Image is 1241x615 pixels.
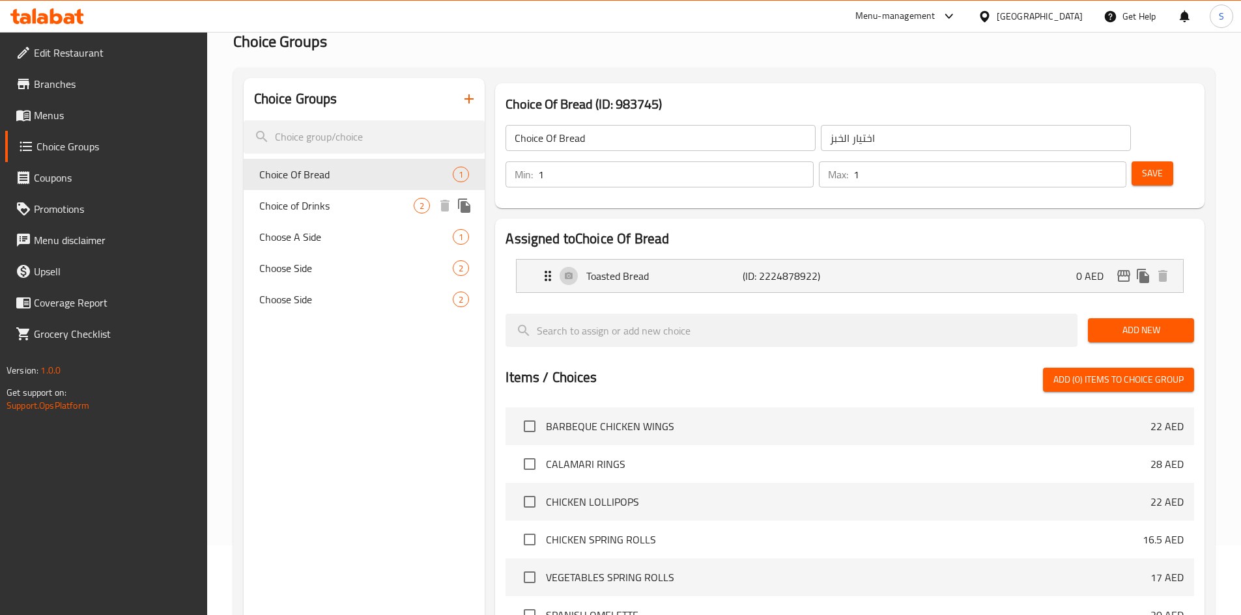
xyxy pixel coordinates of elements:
div: Choices [453,167,469,182]
a: Branches [5,68,207,100]
p: (ID: 2224878922) [743,268,847,284]
div: Choices [453,260,469,276]
span: Select choice [516,488,543,515]
button: delete [1153,266,1173,286]
p: 22 AED [1150,494,1184,510]
div: Choose Side2 [244,253,485,284]
span: Choose A Side [259,229,453,245]
a: Grocery Checklist [5,318,207,349]
span: 1 [453,169,468,181]
span: 2 [453,294,468,306]
button: Add New [1088,318,1194,342]
span: Choice Of Bread [259,167,453,182]
span: Select choice [516,526,543,553]
span: Promotions [34,201,197,217]
span: VEGETABLES SPRING ROLLS [546,569,1150,585]
span: Coupons [34,170,197,185]
button: duplicate [1134,266,1153,286]
span: Save [1142,165,1163,182]
span: Edit Restaurant [34,45,197,61]
h2: Items / Choices [506,368,597,387]
span: Branches [34,76,197,92]
span: Choice Groups [36,139,197,154]
li: Expand [506,254,1194,298]
a: Coupons [5,162,207,193]
div: Choose Side2 [244,284,485,315]
button: duplicate [455,196,474,215]
input: search [506,314,1077,347]
button: Add (0) items to choice group [1043,368,1194,392]
a: Choice Groups [5,131,207,162]
span: 1 [453,231,468,243]
div: Choice of Drinks2deleteduplicate [244,190,485,221]
span: CHICKEN LOLLIPOPS [546,494,1150,510]
div: Expand [517,260,1183,292]
span: S [1219,9,1224,23]
p: 28 AED [1150,456,1184,472]
a: Coverage Report [5,287,207,318]
span: BARBEQUE CHICKEN WINGS [546,418,1150,434]
button: Save [1132,161,1173,185]
div: Choices [414,198,430,213]
span: Add (0) items to choice group [1053,372,1184,388]
p: 16.5 AED [1143,532,1184,547]
p: 17 AED [1150,569,1184,585]
span: Select choice [516,564,543,591]
a: Support.OpsPlatform [7,397,89,414]
p: 22 AED [1150,418,1184,434]
div: Choices [453,292,469,307]
a: Edit Restaurant [5,37,207,68]
span: Choose Side [259,260,453,276]
h2: Assigned to Choice Of Bread [506,229,1194,249]
span: 2 [453,262,468,275]
span: CHICKEN SPRING ROLLS [546,532,1143,547]
h3: Choice Of Bread (ID: 983745) [506,94,1194,115]
span: Menu disclaimer [34,232,197,248]
a: Promotions [5,193,207,225]
span: Select choice [516,413,543,440]
span: Get support on: [7,384,66,401]
button: edit [1114,266,1134,286]
div: Menu-management [855,8,935,24]
span: 2 [414,200,429,212]
span: Choice of Drinks [259,198,414,213]
a: Upsell [5,256,207,287]
button: delete [435,196,455,215]
span: Grocery Checklist [34,326,197,342]
span: Select choice [516,450,543,478]
span: CALAMARI RINGS [546,456,1150,472]
span: Version: [7,362,38,379]
span: Upsell [34,264,197,279]
a: Menu disclaimer [5,225,207,256]
span: Choose Side [259,292,453,307]
span: Menus [34,107,197,123]
h2: Choice Groups [254,89,337,109]
span: Add New [1098,322,1184,338]
div: Choice Of Bread1 [244,159,485,190]
div: Choices [453,229,469,245]
p: Max: [828,167,848,182]
p: Toasted Bread [586,268,742,284]
span: Coverage Report [34,295,197,310]
span: 1.0.0 [40,362,61,379]
p: 0 AED [1076,268,1114,284]
span: Choice Groups [233,27,327,56]
a: Menus [5,100,207,131]
p: Min: [515,167,533,182]
input: search [244,120,485,154]
div: Choose A Side1 [244,221,485,253]
div: [GEOGRAPHIC_DATA] [997,9,1083,23]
